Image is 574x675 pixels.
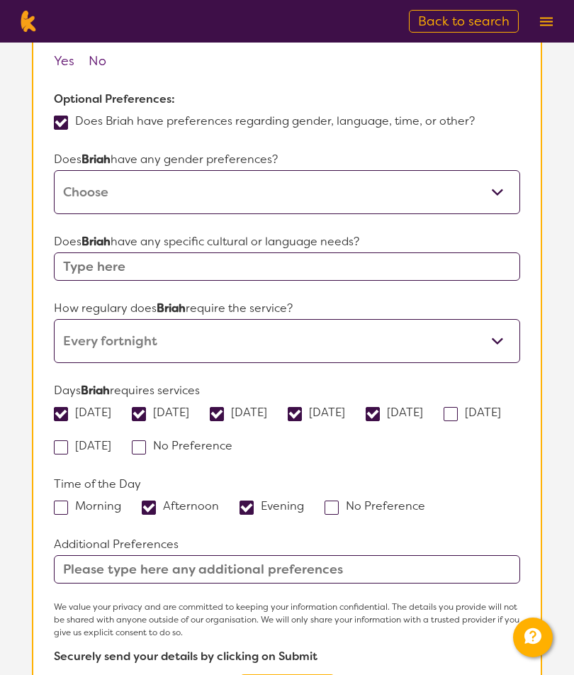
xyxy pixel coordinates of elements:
label: [DATE] [210,405,276,420]
label: [DATE] [54,438,120,453]
p: Time of the Day [54,474,520,495]
strong: Briah [81,152,111,167]
p: Additional Preferences [54,534,520,555]
label: [DATE] [366,405,432,420]
label: Evening [240,498,313,513]
p: Does have any specific cultural or language needs? [54,231,520,252]
strong: Briah [81,383,110,398]
label: [DATE] [444,405,510,420]
span: Back to search [418,13,510,30]
label: [DATE] [54,405,120,420]
label: Afternoon [142,498,228,513]
p: How regulary does require the service? [54,298,520,319]
b: Securely send your details by clicking on Submit [54,649,317,664]
p: Does have any gender preferences? [54,149,520,170]
button: Channel Menu [513,618,553,657]
input: Please type here any additional preferences [54,555,520,584]
label: Does Briah have preferences regarding gender, language, time, or other? [54,113,484,128]
b: Optional Preferences: [54,91,175,106]
input: Type here [54,252,520,281]
strong: Briah [157,301,186,316]
label: No Preference [325,498,434,513]
label: [DATE] [288,405,354,420]
label: Morning [54,498,130,513]
img: menu [540,17,553,26]
p: We value your privacy and are committed to keeping your information confidential. The details you... [54,601,520,639]
p: Days requires services [54,380,520,401]
label: Yes [54,52,74,69]
label: No [89,52,106,69]
img: Karista logo [17,11,39,32]
label: No Preference [132,438,242,453]
label: [DATE] [132,405,198,420]
a: Back to search [409,10,519,33]
strong: Briah [81,234,111,249]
